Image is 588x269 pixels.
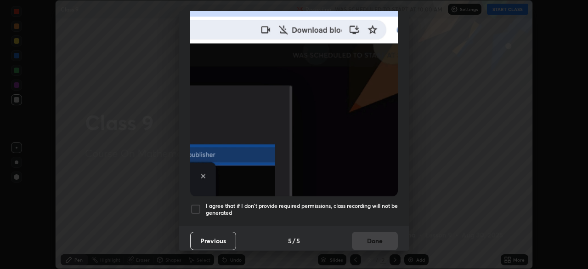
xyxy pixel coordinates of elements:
[288,236,292,246] h4: 5
[293,236,295,246] h4: /
[206,202,398,217] h5: I agree that if I don't provide required permissions, class recording will not be generated
[296,236,300,246] h4: 5
[190,232,236,250] button: Previous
